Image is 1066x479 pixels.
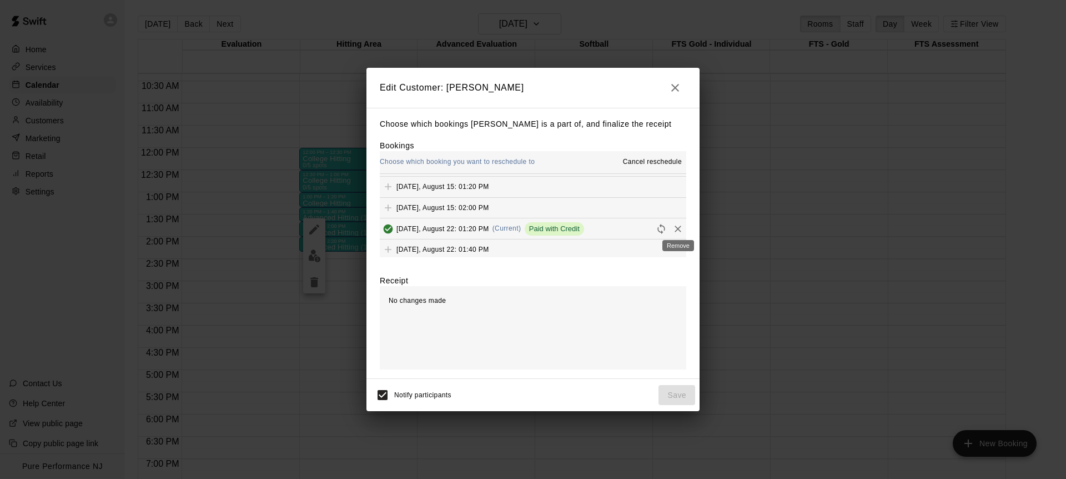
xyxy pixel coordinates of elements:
[492,224,521,232] span: (Current)
[619,153,686,171] button: Cancel reschedule
[380,141,414,150] label: Bookings
[380,117,686,131] p: Choose which bookings [PERSON_NAME] is a part of, and finalize the receipt
[380,245,396,253] span: Add
[396,224,489,232] span: [DATE], August 22: 01:20 PM
[396,183,489,191] span: [DATE], August 15: 01:20 PM
[670,224,686,232] span: Remove
[366,68,700,108] h2: Edit Customer: [PERSON_NAME]
[394,391,451,399] span: Notify participants
[380,239,686,260] button: Add[DATE], August 22: 01:40 PM
[396,203,489,211] span: [DATE], August 15: 02:00 PM
[525,224,584,233] span: Paid with Credit
[389,297,446,305] span: No changes made
[653,224,670,232] span: Reschedule
[380,221,396,237] button: Added & Paid
[380,182,396,191] span: Add
[662,240,694,251] div: Remove
[380,198,686,218] button: Add[DATE], August 15: 02:00 PM
[380,203,396,211] span: Add
[380,218,686,239] button: Added & Paid[DATE], August 22: 01:20 PM(Current)Paid with CreditRescheduleRemove
[623,157,682,168] span: Cancel reschedule
[380,275,408,286] label: Receipt
[380,158,535,166] span: Choose which booking you want to reschedule to
[396,246,489,253] span: [DATE], August 22: 01:40 PM
[380,177,686,197] button: Add[DATE], August 15: 01:20 PM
